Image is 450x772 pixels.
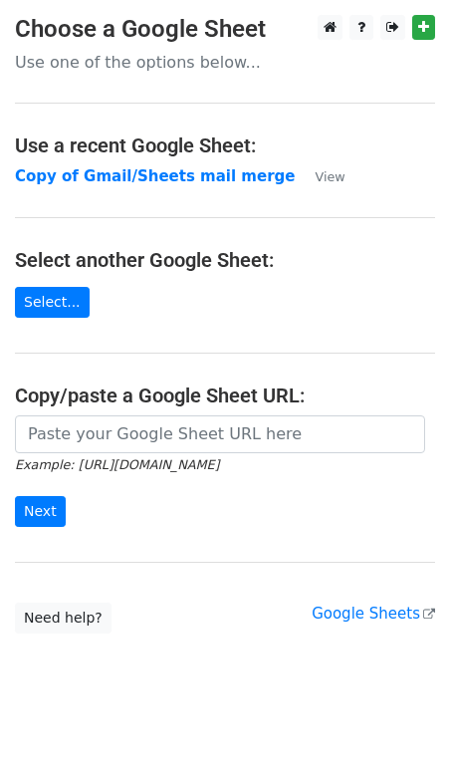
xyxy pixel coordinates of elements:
[15,15,435,44] h3: Choose a Google Sheet
[15,133,435,157] h4: Use a recent Google Sheet:
[15,287,90,318] a: Select...
[315,169,344,184] small: View
[312,605,435,623] a: Google Sheets
[350,676,450,772] iframe: Chat Widget
[15,248,435,272] h4: Select another Google Sheet:
[15,384,435,407] h4: Copy/paste a Google Sheet URL:
[15,496,66,527] input: Next
[15,52,435,73] p: Use one of the options below...
[295,167,344,185] a: View
[15,415,425,453] input: Paste your Google Sheet URL here
[15,167,295,185] a: Copy of Gmail/Sheets mail merge
[15,603,112,634] a: Need help?
[15,457,219,472] small: Example: [URL][DOMAIN_NAME]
